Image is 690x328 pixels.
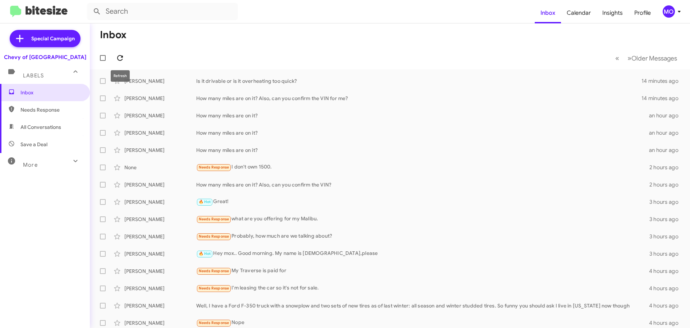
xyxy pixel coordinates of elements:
[31,35,75,42] span: Special Campaign
[124,302,196,309] div: [PERSON_NAME]
[649,147,684,154] div: an hour ago
[649,198,684,206] div: 3 hours ago
[649,164,684,171] div: 2 hours ago
[20,141,47,148] span: Save a Deal
[649,302,684,309] div: 4 hours ago
[199,320,229,325] span: Needs Response
[649,268,684,275] div: 4 hours ago
[196,198,649,206] div: Great!
[199,165,229,170] span: Needs Response
[629,3,657,23] a: Profile
[196,284,649,292] div: I'm leasing the car so it's not for sale.
[199,269,229,273] span: Needs Response
[641,95,684,102] div: 14 minutes ago
[196,250,649,258] div: Hey mox.. Good morning. My name is [DEMOGRAPHIC_DATA],please
[611,51,681,66] nav: Page navigation example
[124,129,196,136] div: [PERSON_NAME]
[615,54,619,63] span: «
[649,285,684,292] div: 4 hours ago
[124,147,196,154] div: [PERSON_NAME]
[23,72,44,79] span: Labels
[124,319,196,327] div: [PERSON_NAME]
[20,106,82,113] span: Needs Response
[100,29,126,41] h1: Inbox
[597,3,629,23] a: Insights
[87,3,238,20] input: Search
[649,112,684,119] div: an hour ago
[196,232,649,241] div: Probably, how much are we talking about?
[196,129,649,136] div: How many miles are on it?
[4,54,86,61] div: Chevy of [GEOGRAPHIC_DATA]
[611,51,624,66] button: Previous
[124,181,196,188] div: [PERSON_NAME]
[124,268,196,275] div: [PERSON_NAME]
[649,181,684,188] div: 2 hours ago
[23,162,38,168] span: More
[124,77,196,85] div: [PERSON_NAME]
[124,198,196,206] div: [PERSON_NAME]
[124,250,196,257] div: [PERSON_NAME]
[199,251,211,256] span: 🔥 Hot
[10,30,80,47] a: Special Campaign
[124,233,196,240] div: [PERSON_NAME]
[196,95,641,102] div: How many miles are on it? Also, can you confirm the VIN for me?
[199,286,229,291] span: Needs Response
[199,217,229,221] span: Needs Response
[199,199,211,204] span: 🔥 Hot
[196,112,649,119] div: How many miles are on it?
[649,216,684,223] div: 3 hours ago
[124,285,196,292] div: [PERSON_NAME]
[641,77,684,85] div: 14 minutes ago
[535,3,561,23] a: Inbox
[627,54,631,63] span: »
[649,250,684,257] div: 3 hours ago
[196,77,641,85] div: Is it drivable or is it overheating too quick?
[196,302,649,309] div: Well, I have a Ford F-350 truck with a snowplow and two sets of new tires as of last winter: all ...
[124,164,196,171] div: None
[196,181,649,188] div: How many miles are on it? Also, can you confirm the VIN?
[623,51,681,66] button: Next
[649,319,684,327] div: 4 hours ago
[20,89,82,96] span: Inbox
[124,112,196,119] div: [PERSON_NAME]
[196,215,649,223] div: what are you offering for my Malibu.
[561,3,597,23] a: Calendar
[111,70,130,82] div: Refresh
[199,234,229,239] span: Needs Response
[196,147,649,154] div: How many miles are on it?
[196,163,649,171] div: I don't own 1500.
[124,216,196,223] div: [PERSON_NAME]
[649,129,684,136] div: an hour ago
[649,233,684,240] div: 3 hours ago
[631,54,677,62] span: Older Messages
[657,5,682,18] button: MO
[196,319,649,327] div: Nope
[196,267,649,275] div: My Traverse is paid for
[663,5,675,18] div: MO
[124,95,196,102] div: [PERSON_NAME]
[20,123,61,131] span: All Conversations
